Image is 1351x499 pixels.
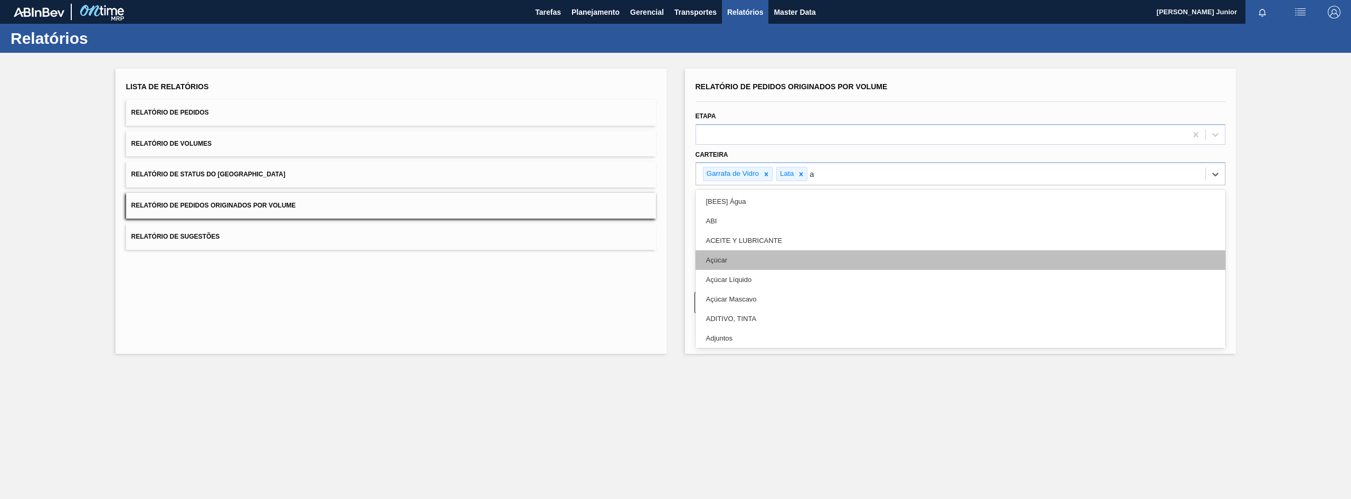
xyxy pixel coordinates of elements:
[696,192,1225,211] div: [BEES] Água
[694,292,955,313] button: Limpar
[727,6,763,18] span: Relatórios
[630,6,664,18] span: Gerencial
[11,32,198,44] h1: Relatórios
[696,270,1225,289] div: Açúcar Líquido
[696,112,716,120] label: Etapa
[126,162,656,187] button: Relatório de Status do [GEOGRAPHIC_DATA]
[131,109,209,116] span: Relatório de Pedidos
[126,224,656,250] button: Relatório de Sugestões
[131,233,220,240] span: Relatório de Sugestões
[126,100,656,126] button: Relatório de Pedidos
[696,328,1225,348] div: Adjuntos
[1328,6,1340,18] img: Logout
[777,167,795,181] div: Lata
[696,211,1225,231] div: ABI
[1245,5,1279,20] button: Notificações
[131,171,286,178] span: Relatório de Status do [GEOGRAPHIC_DATA]
[572,6,620,18] span: Planejamento
[126,131,656,157] button: Relatório de Volumes
[774,6,815,18] span: Master Data
[696,250,1225,270] div: Açúcar
[1294,6,1307,18] img: userActions
[14,7,64,17] img: TNhmsLtSVTkK8tSr43FrP2fwEKptu5GPRR3wAAAABJRU5ErkJggg==
[696,231,1225,250] div: ACEITE Y LUBRICANTE
[696,309,1225,328] div: ADITIVO, TINTA
[674,6,717,18] span: Transportes
[703,167,761,181] div: Garrafa de Vidro
[131,202,296,209] span: Relatório de Pedidos Originados por Volume
[696,82,888,91] span: Relatório de Pedidos Originados por Volume
[696,151,728,158] label: Carteira
[131,140,212,147] span: Relatório de Volumes
[535,6,561,18] span: Tarefas
[126,82,209,91] span: Lista de Relatórios
[696,289,1225,309] div: Açúcar Mascavo
[126,193,656,219] button: Relatório de Pedidos Originados por Volume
